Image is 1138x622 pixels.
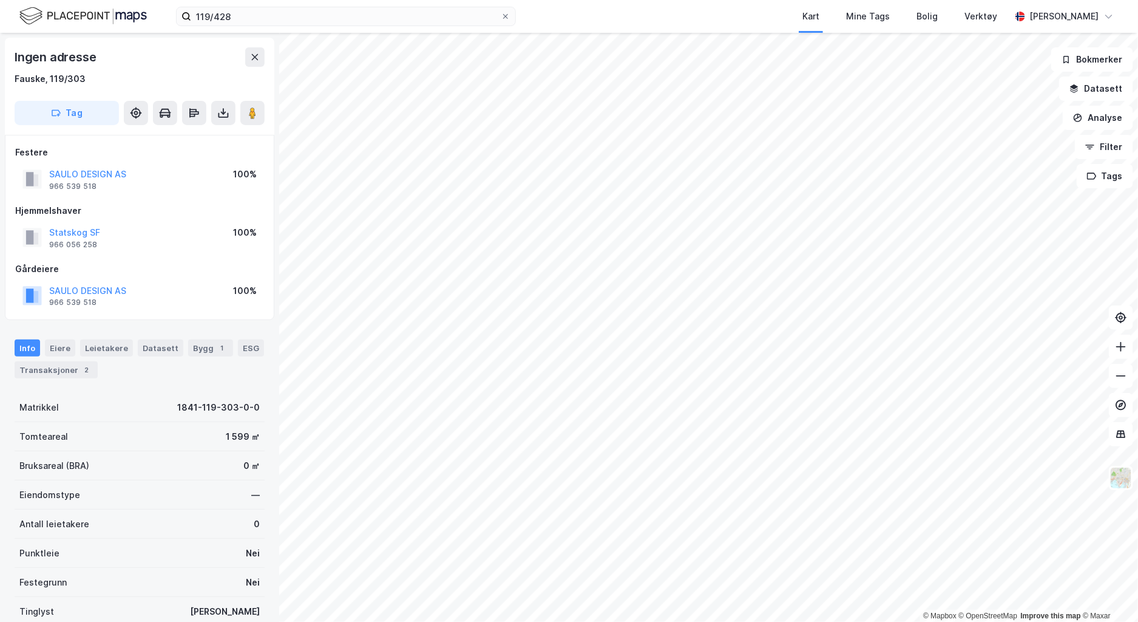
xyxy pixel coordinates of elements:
a: Improve this map [1021,612,1081,620]
a: Mapbox [923,612,957,620]
div: Fauske, 119/303 [15,72,86,86]
div: 100% [233,225,257,240]
div: Festere [15,145,264,160]
div: Bolig [916,9,938,24]
div: 0 [254,517,260,531]
div: Verktøy [964,9,997,24]
button: Analyse [1063,106,1133,130]
button: Datasett [1059,77,1133,101]
button: Filter [1075,135,1133,159]
div: 1 599 ㎡ [226,429,260,444]
div: [PERSON_NAME] [1030,9,1099,24]
div: — [251,488,260,502]
div: 100% [233,167,257,182]
img: logo.f888ab2527a4732fd821a326f86c7f29.svg [19,5,147,27]
div: Info [15,340,40,357]
div: Antall leietakere [19,517,89,531]
div: ESG [238,340,264,357]
div: Festegrunn [19,575,67,590]
div: Nei [246,546,260,561]
div: Mine Tags [846,9,890,24]
div: Bruksareal (BRA) [19,459,89,473]
div: 1841-119-303-0-0 [177,400,260,415]
div: 100% [233,284,257,298]
div: Bygg [188,340,233,357]
div: 0 ㎡ [243,459,260,473]
div: 966 539 518 [49,182,97,191]
img: Z [1109,466,1133,490]
div: 1 [216,342,228,354]
div: Transaksjoner [15,361,98,378]
iframe: Chat Widget [1077,564,1138,622]
button: Tags [1077,164,1133,188]
div: Datasett [138,340,183,357]
div: 966 056 258 [49,240,97,250]
div: [PERSON_NAME] [190,604,260,619]
div: Tinglyst [19,604,54,619]
div: Matrikkel [19,400,59,415]
div: 2 [81,364,93,376]
a: OpenStreetMap [959,612,1018,620]
div: Eiendomstype [19,488,80,502]
div: Ingen adresse [15,47,98,67]
div: Gårdeiere [15,262,264,276]
input: Søk på adresse, matrikkel, gårdeiere, leietakere eller personer [191,7,501,26]
div: Kart [802,9,819,24]
div: Leietakere [80,340,133,357]
div: Nei [246,575,260,590]
div: Tomteareal [19,429,68,444]
button: Tag [15,101,119,125]
div: Punktleie [19,546,59,561]
div: Hjemmelshaver [15,203,264,218]
div: 966 539 518 [49,298,97,307]
div: Eiere [45,340,75,357]
button: Bokmerker [1051,47,1133,72]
